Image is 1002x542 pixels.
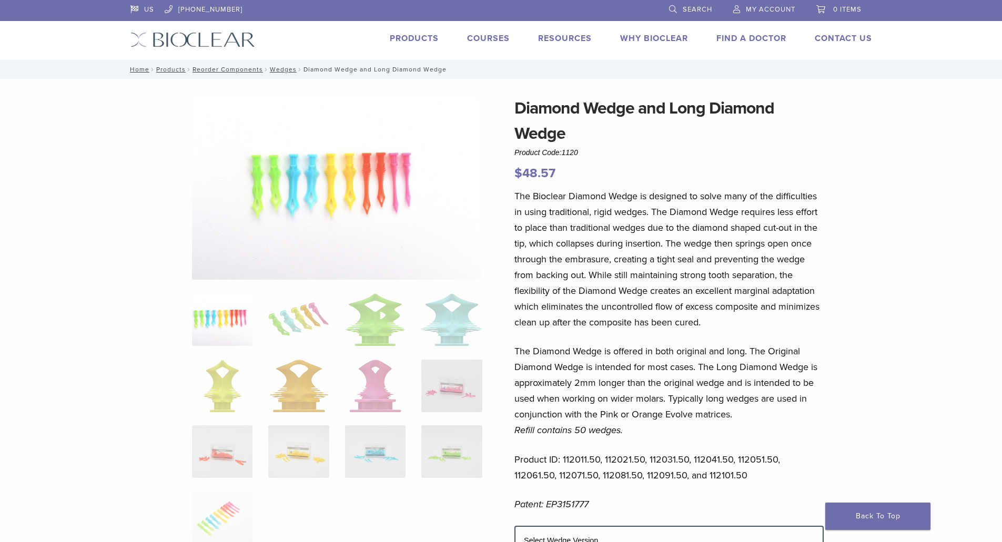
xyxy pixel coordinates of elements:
img: Diamond Wedge and Long Diamond Wedge - Image 6 [270,360,328,412]
h1: Diamond Wedge and Long Diamond Wedge [514,96,824,146]
a: Home [127,66,149,73]
img: DSC_0187_v3-1920x1218-1.png [192,96,482,280]
img: Diamond Wedge and Long Diamond Wedge - Image 3 [345,293,406,346]
span: Search [683,5,712,14]
img: DSC_0187_v3-1920x1218-1-324x324.png [192,293,252,346]
a: Reorder Components [193,66,263,73]
a: Why Bioclear [620,33,688,44]
a: Products [156,66,186,73]
img: Diamond Wedge and Long Diamond Wedge - Image 5 [204,360,241,412]
span: 1120 [562,148,578,157]
em: Refill contains 50 wedges. [514,424,623,436]
a: Wedges [270,66,297,73]
img: Diamond Wedge and Long Diamond Wedge - Image 7 [349,360,401,412]
img: Diamond Wedge and Long Diamond Wedge - Image 4 [421,293,482,346]
img: Diamond Wedge and Long Diamond Wedge - Image 9 [192,425,252,478]
p: Product ID: 112011.50, 112021.50, 112031.50, 112041.50, 112051.50, 112061.50, 112071.50, 112081.5... [514,452,824,483]
img: Diamond Wedge and Long Diamond Wedge - Image 2 [268,293,329,346]
a: Find A Doctor [716,33,786,44]
bdi: 48.57 [514,166,555,181]
span: My Account [746,5,795,14]
span: $ [514,166,522,181]
a: Products [390,33,439,44]
a: Courses [467,33,510,44]
p: The Bioclear Diamond Wedge is designed to solve many of the difficulties in using traditional, ri... [514,188,824,330]
span: / [297,67,303,72]
nav: Diamond Wedge and Long Diamond Wedge [123,60,880,79]
img: Diamond Wedge and Long Diamond Wedge - Image 11 [345,425,406,478]
span: / [263,67,270,72]
img: Bioclear [130,32,255,47]
img: Diamond Wedge and Long Diamond Wedge - Image 8 [421,360,482,412]
span: Product Code: [514,148,578,157]
img: Diamond Wedge and Long Diamond Wedge - Image 12 [421,425,482,478]
a: Contact Us [815,33,872,44]
span: / [149,67,156,72]
a: Back To Top [825,503,930,530]
span: 0 items [833,5,862,14]
img: Diamond Wedge and Long Diamond Wedge - Image 10 [268,425,329,478]
em: Patent: EP3151777 [514,498,589,510]
span: / [186,67,193,72]
a: Resources [538,33,592,44]
p: The Diamond Wedge is offered in both original and long. The Original Diamond Wedge is intended fo... [514,343,824,438]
